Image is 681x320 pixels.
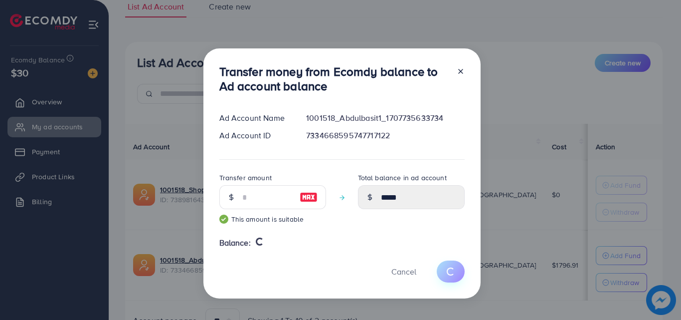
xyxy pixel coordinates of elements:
[358,173,447,183] label: Total balance in ad account
[219,237,251,249] span: Balance:
[300,191,318,203] img: image
[211,130,299,141] div: Ad Account ID
[219,215,228,224] img: guide
[298,112,472,124] div: 1001518_Abdulbasit1_1707735633734
[391,266,416,277] span: Cancel
[298,130,472,141] div: 7334668595747717122
[219,173,272,183] label: Transfer amount
[219,64,449,93] h3: Transfer money from Ecomdy balance to Ad account balance
[379,261,429,282] button: Cancel
[219,214,326,224] small: This amount is suitable
[211,112,299,124] div: Ad Account Name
